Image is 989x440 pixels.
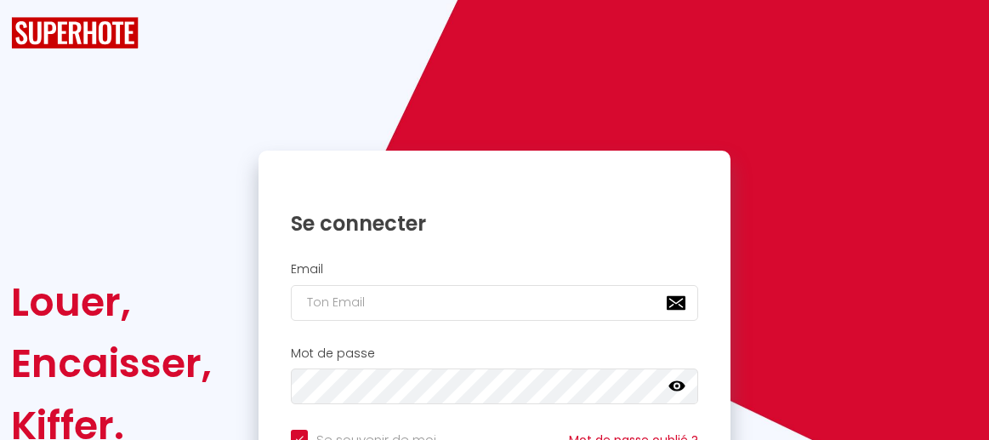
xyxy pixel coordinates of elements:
h1: Se connecter [291,210,698,237]
input: Ton Email [291,285,698,321]
h2: Mot de passe [291,346,698,361]
img: SuperHote logo [11,17,139,49]
div: Louer, [11,271,212,333]
div: Encaisser, [11,333,212,394]
h2: Email [291,262,698,277]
